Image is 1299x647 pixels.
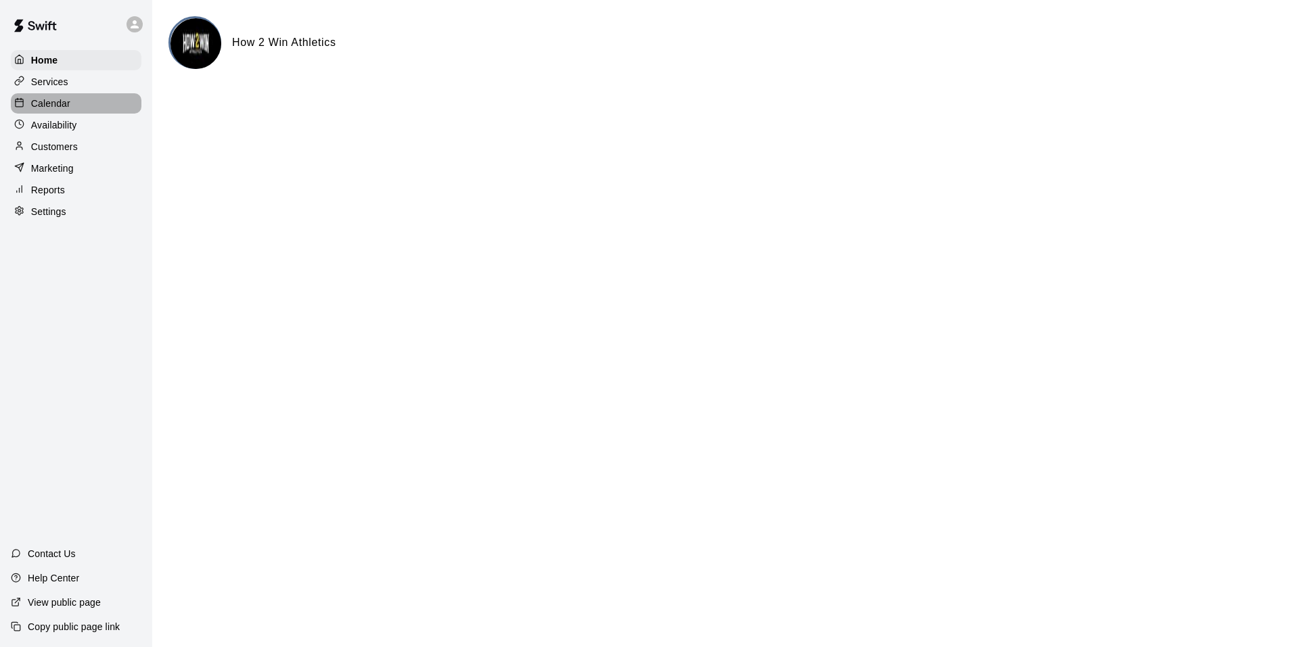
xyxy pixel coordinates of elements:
[31,97,70,110] p: Calendar
[31,162,74,175] p: Marketing
[11,50,141,70] a: Home
[28,620,120,633] p: Copy public page link
[232,34,336,51] h6: How 2 Win Athletics
[11,93,141,114] a: Calendar
[11,72,141,92] a: Services
[31,53,58,67] p: Home
[11,115,141,135] a: Availability
[31,118,77,132] p: Availability
[31,75,68,89] p: Services
[28,547,76,560] p: Contact Us
[28,571,79,585] p: Help Center
[11,137,141,157] a: Customers
[170,18,221,69] img: How 2 Win Athletics logo
[11,180,141,200] a: Reports
[31,183,65,197] p: Reports
[11,201,141,222] a: Settings
[31,205,66,218] p: Settings
[28,596,101,609] p: View public page
[31,140,78,153] p: Customers
[11,158,141,178] a: Marketing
